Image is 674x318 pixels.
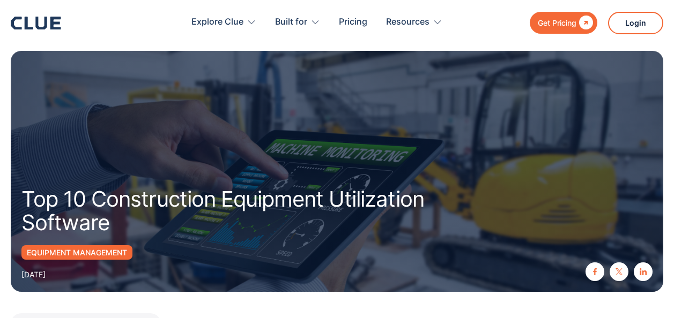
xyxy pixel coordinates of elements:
img: facebook icon [591,268,598,275]
a: Get Pricing [530,12,597,34]
div: Get Pricing [538,16,576,29]
div: Built for [275,5,307,39]
a: Login [608,12,663,34]
img: twitter X icon [616,268,623,275]
h1: Top 10 Construction Equipment Utilization Software [21,187,463,234]
div: Resources [386,5,429,39]
div: Explore Clue [191,5,243,39]
a: Pricing [339,5,367,39]
a: Equipment Management [21,245,132,260]
div:  [576,16,593,29]
img: linkedin icon [640,268,647,275]
div: [DATE] [21,268,46,281]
